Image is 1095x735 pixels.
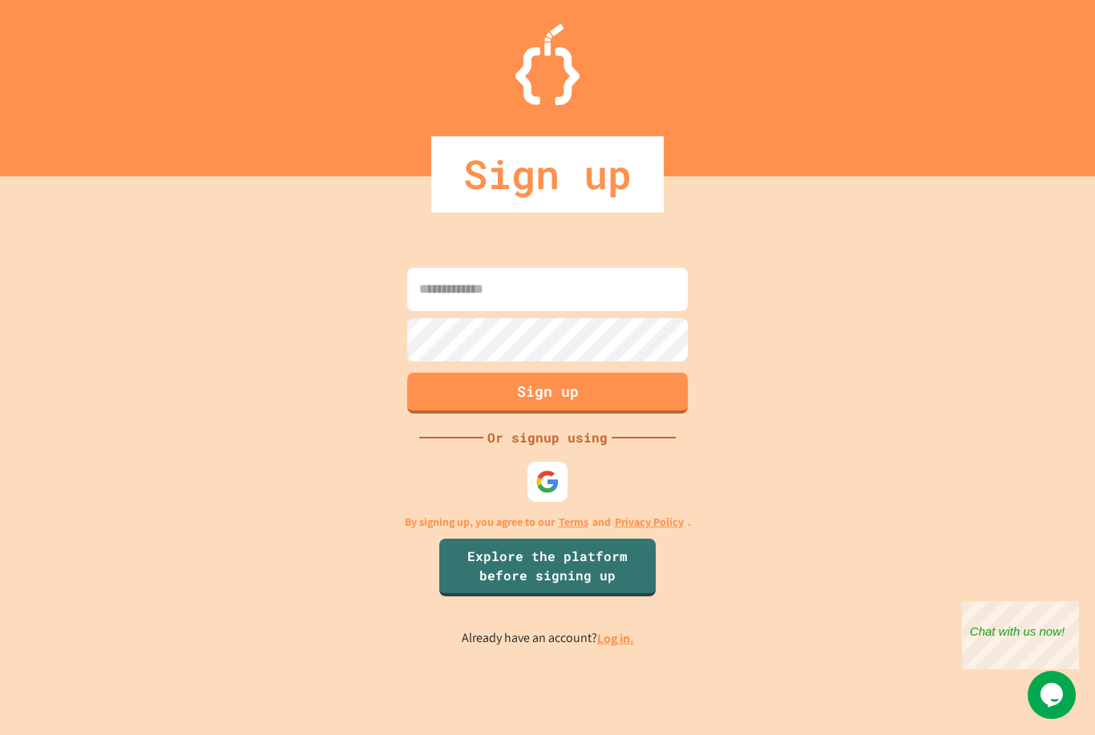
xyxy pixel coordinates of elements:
iframe: chat widget [962,601,1079,669]
a: Explore the platform before signing up [439,539,656,596]
button: Sign up [407,373,688,414]
div: Sign up [431,136,664,212]
a: Log in. [597,630,634,647]
p: Already have an account? [462,628,634,648]
img: google-icon.svg [535,470,560,494]
a: Privacy Policy [615,514,684,531]
p: By signing up, you agree to our and . [405,514,691,531]
a: Terms [559,514,588,531]
div: Or signup using [483,428,612,447]
img: Logo.svg [515,24,580,105]
iframe: chat widget [1028,671,1079,719]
